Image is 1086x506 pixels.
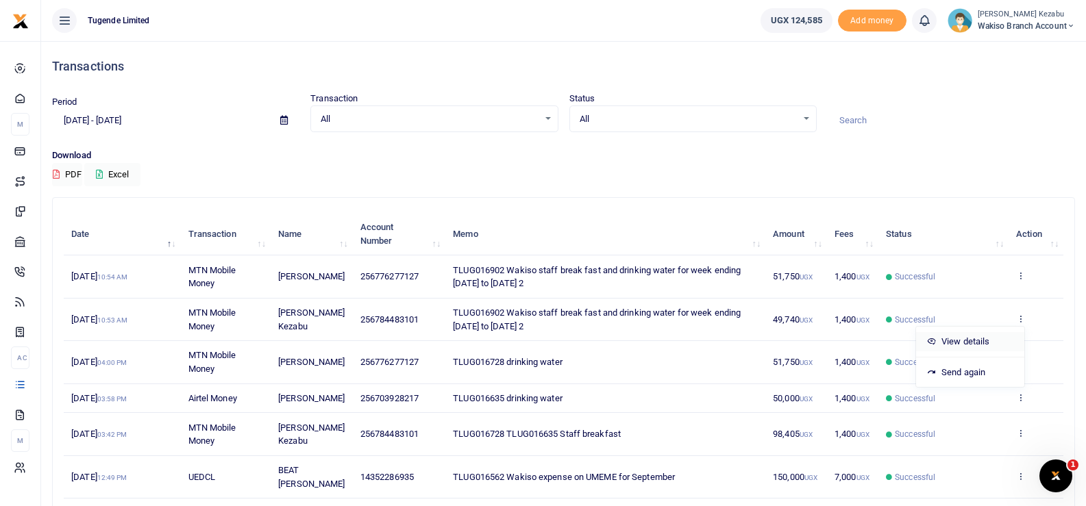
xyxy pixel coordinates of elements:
[856,474,869,481] small: UGX
[52,163,82,186] button: PDF
[580,112,797,126] span: All
[453,307,741,331] span: TLUG016902 Wakiso staff break fast and drinking water for week ending [DATE] to [DATE] 2
[97,316,128,324] small: 10:53 AM
[835,429,869,439] span: 1,400
[895,392,935,405] span: Successful
[895,270,935,283] span: Successful
[278,422,345,446] span: [PERSON_NAME] Kezabu
[828,109,1075,132] input: Search
[97,431,127,438] small: 03:42 PM
[445,213,765,255] th: Memo: activate to sort column ascending
[310,92,358,105] label: Transaction
[84,163,140,186] button: Excel
[978,9,1075,21] small: [PERSON_NAME] Kezabu
[97,474,127,481] small: 12:49 PM
[321,112,538,126] span: All
[773,314,813,325] span: 49,740
[353,213,445,255] th: Account Number: activate to sort column ascending
[773,357,813,367] span: 51,750
[71,314,127,325] span: [DATE]
[1009,213,1063,255] th: Action: activate to sort column ascending
[895,471,935,483] span: Successful
[453,429,621,439] span: TLUG016728 TLUG016635 Staff breakfast
[800,316,813,324] small: UGX
[52,59,1075,74] h4: Transactions
[1039,459,1072,492] iframe: Intercom live chat
[188,472,216,482] span: UEDCL
[360,314,419,325] span: 256784483101
[569,92,595,105] label: Status
[360,357,419,367] span: 256776277127
[360,393,419,403] span: 256703928217
[1068,459,1078,470] span: 1
[188,422,236,446] span: MTN Mobile Money
[800,359,813,366] small: UGX
[804,474,817,481] small: UGX
[453,472,675,482] span: TLUG016562 Wakiso expense on UMEME for September
[453,357,563,367] span: TLUG016728 drinking water
[838,10,906,32] span: Add money
[835,357,869,367] span: 1,400
[948,8,1075,33] a: profile-user [PERSON_NAME] Kezabu Wakiso branch account
[11,113,29,136] li: M
[278,393,345,403] span: [PERSON_NAME]
[838,10,906,32] li: Toup your wallet
[453,265,741,289] span: TLUG016902 Wakiso staff break fast and drinking water for week ending [DATE] to [DATE] 2
[64,213,180,255] th: Date: activate to sort column descending
[916,363,1024,382] a: Send again
[835,271,869,281] span: 1,400
[71,357,127,367] span: [DATE]
[180,213,271,255] th: Transaction: activate to sort column ascending
[895,314,935,326] span: Successful
[835,314,869,325] span: 1,400
[278,357,345,367] span: [PERSON_NAME]
[916,332,1024,351] a: View details
[978,20,1075,32] span: Wakiso branch account
[800,431,813,438] small: UGX
[895,356,935,368] span: Successful
[773,271,813,281] span: 51,750
[188,393,237,403] span: Airtel Money
[188,265,236,289] span: MTN Mobile Money
[838,14,906,25] a: Add money
[827,213,878,255] th: Fees: activate to sort column ascending
[71,393,127,403] span: [DATE]
[52,149,1075,163] p: Download
[71,429,127,439] span: [DATE]
[271,213,353,255] th: Name: activate to sort column ascending
[771,14,822,27] span: UGX 124,585
[800,395,813,403] small: UGX
[188,307,236,331] span: MTN Mobile Money
[755,8,838,33] li: Wallet ballance
[856,359,869,366] small: UGX
[360,472,414,482] span: 14352286935
[97,273,128,281] small: 10:54 AM
[453,393,563,403] span: TLUG016635 drinking water
[278,465,345,489] span: BEAT [PERSON_NAME]
[360,429,419,439] span: 256784483101
[856,431,869,438] small: UGX
[773,429,813,439] span: 98,405
[360,271,419,281] span: 256776277127
[878,213,1009,255] th: Status: activate to sort column ascending
[856,273,869,281] small: UGX
[773,472,817,482] span: 150,000
[188,350,236,374] span: MTN Mobile Money
[97,395,127,403] small: 03:58 PM
[71,271,127,281] span: [DATE]
[856,316,869,324] small: UGX
[761,8,832,33] a: UGX 124,585
[765,213,827,255] th: Amount: activate to sort column ascending
[773,393,813,403] span: 50,000
[800,273,813,281] small: UGX
[278,271,345,281] span: [PERSON_NAME]
[11,346,29,369] li: Ac
[71,472,127,482] span: [DATE]
[12,13,29,29] img: logo-small
[835,472,869,482] span: 7,000
[835,393,869,403] span: 1,400
[895,428,935,440] span: Successful
[97,359,127,366] small: 04:00 PM
[278,307,345,331] span: [PERSON_NAME] Kezabu
[12,15,29,25] a: logo-small logo-large logo-large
